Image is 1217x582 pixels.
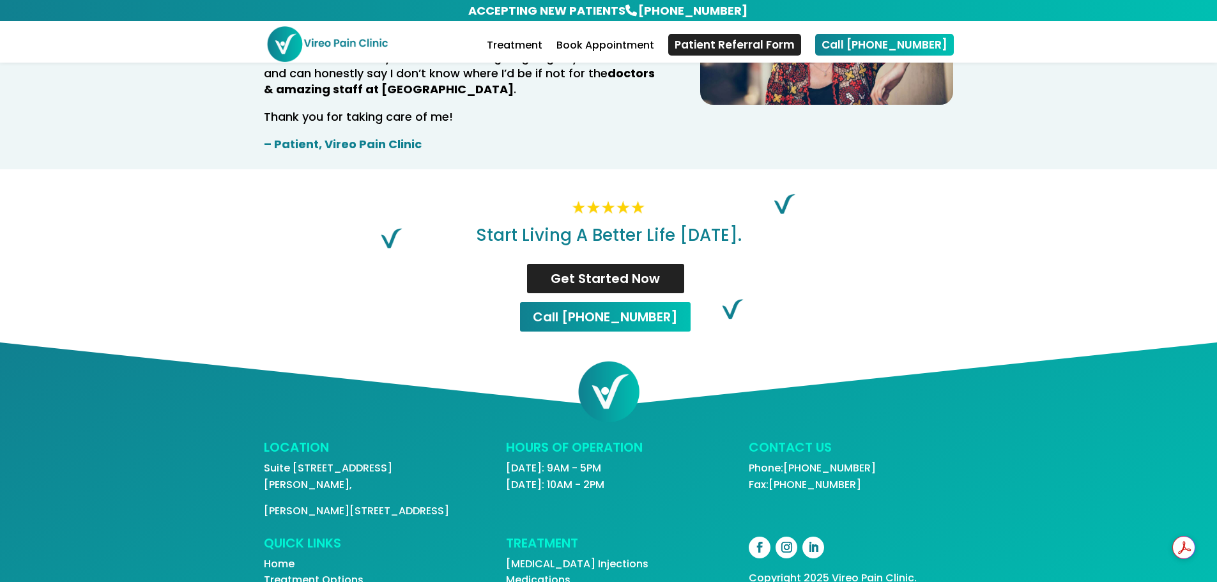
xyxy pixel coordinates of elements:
a: [PHONE_NUMBER] [637,1,749,20]
a: Follow on Facebook [749,537,770,558]
h2: Start Living A Better Life [DATE]. [267,227,951,250]
img: Vireo Pain Clinic [266,26,389,62]
strong: doctors & amazing staff at [GEOGRAPHIC_DATA] [264,65,655,97]
a: Book Appointment [556,41,654,63]
h3: LOCATION [264,441,468,460]
a: Follow on Instagram [776,537,797,558]
a: [MEDICAL_DATA] Injections [506,556,648,571]
img: 5_star-final [570,199,647,217]
img: cropped-Favicon-Vireo-Pain-Clinic-Markham-Chronic-Pain-Treatment-Interventional-Pain-Management-R... [577,360,641,424]
h3: CONTACT US [749,441,953,460]
a: Treatment [487,41,542,63]
p: Phone: Fax: [749,460,953,493]
strong: – Patient, Vireo Pain Clinic [264,136,422,152]
a: Patient Referral Form [668,34,801,56]
a: Call [PHONE_NUMBER] [519,301,692,333]
a: Suite [STREET_ADDRESS][PERSON_NAME], [264,461,392,492]
h3: HOURS OF OPERATION [506,441,710,460]
p: [DATE]: 9AM - 5PM [DATE]: 10AM - 2PM [506,460,710,493]
a: [PHONE_NUMBER] [769,477,861,492]
a: Follow on LinkedIn [802,537,824,558]
a: [PERSON_NAME][STREET_ADDRESS] [264,503,449,518]
p: Thank you for taking care of me! [264,109,662,136]
a: Call [PHONE_NUMBER] [815,34,954,56]
h3: QUICK LINKS [264,537,468,556]
a: [PHONE_NUMBER] [783,461,876,475]
a: Home [264,556,295,571]
a: Get Started Now [526,263,685,295]
h3: TREATMENT [506,537,710,556]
